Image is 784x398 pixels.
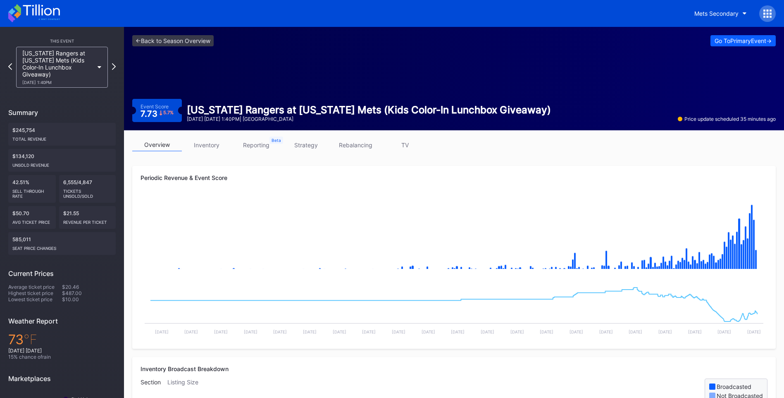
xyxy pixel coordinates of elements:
[8,108,116,117] div: Summary
[187,116,551,122] div: [DATE] [DATE] 1:40PM | [GEOGRAPHIC_DATA]
[141,278,767,340] svg: Chart title
[481,329,494,334] text: [DATE]
[540,329,553,334] text: [DATE]
[187,104,551,116] div: [US_STATE] Rangers at [US_STATE] Mets (Kids Color-In Lunchbox Giveaway)
[510,329,524,334] text: [DATE]
[12,242,112,251] div: seat price changes
[303,329,317,334] text: [DATE]
[8,374,116,383] div: Marketplaces
[12,159,112,168] div: Unsold Revenue
[331,139,380,151] a: rebalancing
[422,329,435,334] text: [DATE]
[717,383,751,390] div: Broadcasted
[12,185,52,199] div: Sell Through Rate
[8,284,62,290] div: Average ticket price
[8,38,116,43] div: This Event
[570,329,583,334] text: [DATE]
[141,365,767,372] div: Inventory Broadcast Breakdown
[8,317,116,325] div: Weather Report
[184,329,198,334] text: [DATE]
[231,139,281,151] a: reporting
[132,139,182,151] a: overview
[599,329,613,334] text: [DATE]
[273,329,287,334] text: [DATE]
[141,110,174,118] div: 7.73
[710,35,776,46] button: Go ToPrimaryEvent->
[59,175,116,203] div: 6,555/4,847
[141,196,767,278] svg: Chart title
[392,329,405,334] text: [DATE]
[8,348,116,354] div: [DATE] [DATE]
[8,149,116,172] div: $134,120
[629,329,642,334] text: [DATE]
[8,290,62,296] div: Highest ticket price
[22,80,93,85] div: [DATE] 1:40PM
[155,329,169,334] text: [DATE]
[12,216,52,225] div: Avg ticket price
[62,296,116,302] div: $10.00
[8,206,56,229] div: $50.70
[688,329,702,334] text: [DATE]
[62,290,116,296] div: $487.00
[12,133,112,141] div: Total Revenue
[141,174,767,181] div: Periodic Revenue & Event Score
[8,232,116,255] div: 585,011
[163,110,174,115] div: 5.7 %
[715,37,772,44] div: Go To Primary Event ->
[380,139,430,151] a: TV
[141,103,169,110] div: Event Score
[451,329,465,334] text: [DATE]
[717,329,731,334] text: [DATE]
[132,35,214,46] a: <-Back to Season Overview
[182,139,231,151] a: inventory
[63,185,112,199] div: Tickets Unsold/Sold
[678,116,776,122] div: Price update scheduled 35 minutes ago
[8,331,116,348] div: 73
[244,329,257,334] text: [DATE]
[333,329,346,334] text: [DATE]
[8,123,116,146] div: $245,754
[24,331,37,348] span: ℉
[281,139,331,151] a: strategy
[62,284,116,290] div: $20.46
[8,175,56,203] div: 42.51%
[63,216,112,225] div: Revenue per ticket
[8,269,116,278] div: Current Prices
[59,206,116,229] div: $21.55
[8,296,62,302] div: Lowest ticket price
[362,329,376,334] text: [DATE]
[658,329,672,334] text: [DATE]
[8,354,116,360] div: 15 % chance of rain
[214,329,228,334] text: [DATE]
[22,50,93,85] div: [US_STATE] Rangers at [US_STATE] Mets (Kids Color-In Lunchbox Giveaway)
[694,10,739,17] div: Mets Secondary
[747,329,761,334] text: [DATE]
[688,6,753,21] button: Mets Secondary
